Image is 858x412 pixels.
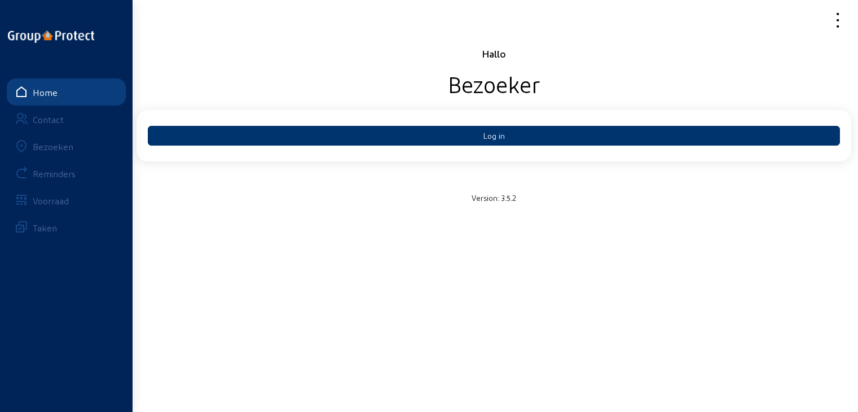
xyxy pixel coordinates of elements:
[7,187,126,214] a: Voorraad
[33,222,57,233] div: Taken
[33,168,76,179] div: Reminders
[33,195,69,206] div: Voorraad
[472,193,516,202] small: Version: 3.5.2
[33,114,64,125] div: Contact
[137,47,851,60] div: Hallo
[7,106,126,133] a: Contact
[8,30,94,43] img: logo-oneline.png
[7,160,126,187] a: Reminders
[33,141,73,152] div: Bezoeken
[7,78,126,106] a: Home
[7,214,126,241] a: Taken
[148,126,840,146] button: Log in
[137,69,851,98] div: Bezoeker
[33,87,58,98] div: Home
[7,133,126,160] a: Bezoeken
